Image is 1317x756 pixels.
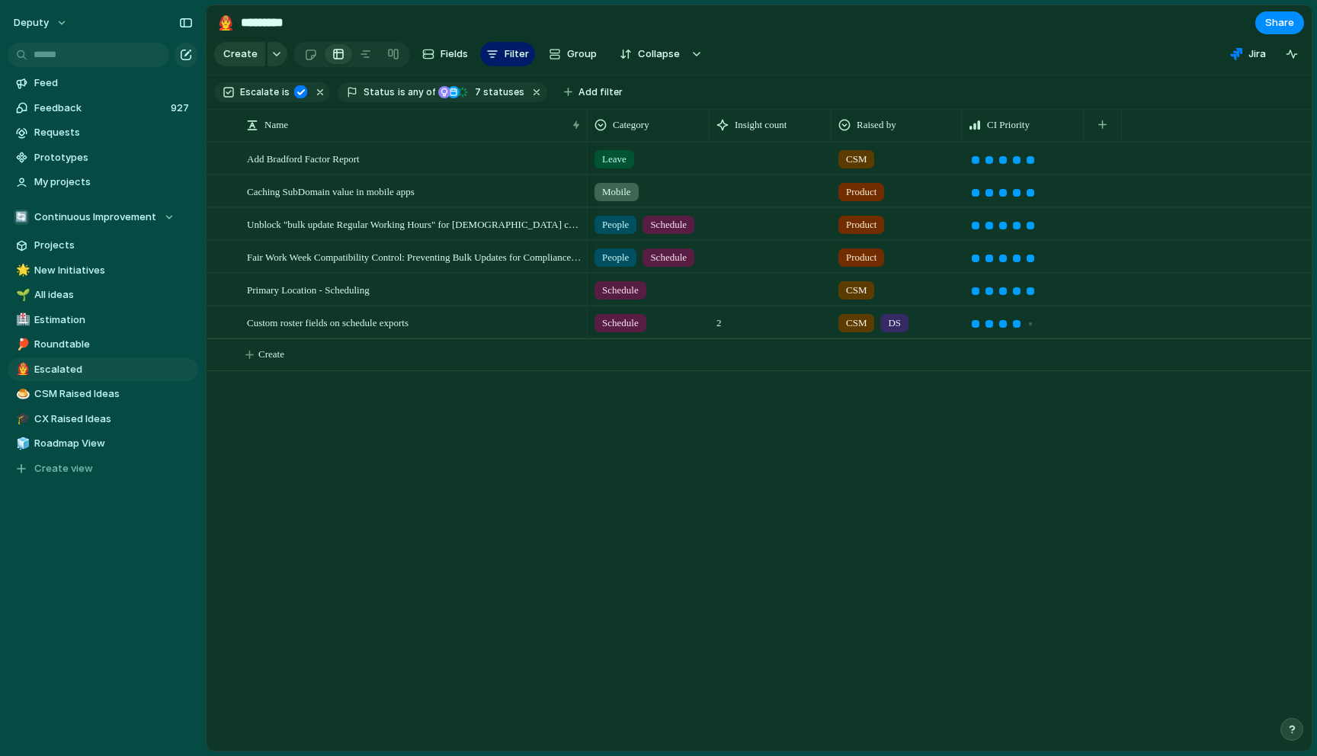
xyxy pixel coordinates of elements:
span: CSM Raised Ideas [34,386,193,402]
div: 👨‍🚒 [16,360,27,378]
a: 🧊Roadmap View [8,432,198,455]
span: Name [264,117,288,133]
span: Requests [34,125,193,140]
span: CI Priority [987,117,1030,133]
span: CSM [846,283,867,298]
span: Product [846,184,876,200]
div: 🌱 [16,287,27,304]
button: isany of [395,84,438,101]
span: Schedule [602,283,639,298]
span: Leave [602,152,626,167]
div: 🎓 [16,410,27,428]
div: 🏥 [16,311,27,328]
span: statuses [470,85,524,99]
span: Collapse [638,46,680,62]
a: 🏥Estimation [8,309,198,332]
button: 🍮 [14,386,29,402]
button: Share [1255,11,1304,34]
span: People [602,217,629,232]
button: Group [541,42,604,66]
span: Estimation [34,312,193,328]
button: Jira [1224,43,1272,66]
button: is [279,84,293,101]
span: CX Raised Ideas [34,412,193,427]
button: Filter [480,42,535,66]
button: 🌟 [14,263,29,278]
span: Escalate [240,85,279,99]
button: 🎓 [14,412,29,427]
span: Add Bradford Factor Report [247,149,360,167]
span: Jira [1248,46,1266,62]
span: Group [567,46,597,62]
span: Unblock "bulk update Regular Working Hours" for [DEMOGRAPHIC_DATA] customers [247,215,582,232]
span: Roundtable [34,337,193,352]
button: deputy [7,11,75,35]
span: Raised by [857,117,896,133]
span: CSM [846,152,867,167]
span: any of [405,85,435,99]
span: Create [223,46,258,62]
span: Caching SubDomain value in mobile apps [247,182,415,200]
span: Continuous Improvement [34,210,156,225]
span: Create [258,347,284,362]
button: Fields [416,42,474,66]
span: New Initiatives [34,263,193,278]
span: Schedule [650,217,687,232]
button: Collapse [610,42,687,66]
span: DS [888,316,901,331]
span: Prototypes [34,150,193,165]
a: 🎓CX Raised Ideas [8,408,198,431]
span: Product [846,250,876,265]
a: Feedback927 [8,97,198,120]
div: 👨‍🚒 [217,12,234,33]
div: 🔄 [14,210,29,225]
div: 🍮CSM Raised Ideas [8,383,198,405]
button: 🏓 [14,337,29,352]
button: 🧊 [14,436,29,451]
span: Product [846,217,876,232]
div: 🌟 [16,261,27,279]
span: is [398,85,405,99]
span: Add filter [578,85,623,99]
a: 🌟New Initiatives [8,259,198,282]
span: Status [364,85,395,99]
span: 7 [470,86,483,98]
span: People [602,250,629,265]
span: Custom roster fields on schedule exports [247,313,409,331]
span: Category [613,117,649,133]
a: 🌱All ideas [8,283,198,306]
a: 🏓Roundtable [8,333,198,356]
span: Schedule [650,250,687,265]
a: Projects [8,234,198,257]
a: 👨‍🚒Escalated [8,358,198,381]
span: Roadmap View [34,436,193,451]
button: 🏥 [14,312,29,328]
span: My projects [34,175,193,190]
span: Filter [505,46,529,62]
a: Feed [8,72,198,94]
span: 2 [710,307,728,331]
div: 🧊 [16,435,27,453]
span: Fair Work Week Compatibility Control: Preventing Bulk Updates for Compliance Protection [247,248,582,265]
button: Create [214,42,265,66]
span: 927 [171,101,192,116]
span: is [282,85,290,99]
div: 🍮 [16,386,27,403]
button: 7 statuses [437,84,527,101]
span: Escalated [34,362,193,377]
button: 🌱 [14,287,29,303]
div: 🏓 [16,336,27,354]
span: Feed [34,75,193,91]
a: Requests [8,121,198,144]
button: 👨‍🚒 [14,362,29,377]
span: deputy [14,15,49,30]
span: Create view [34,461,93,476]
span: Insight count [735,117,787,133]
span: Schedule [602,316,639,331]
